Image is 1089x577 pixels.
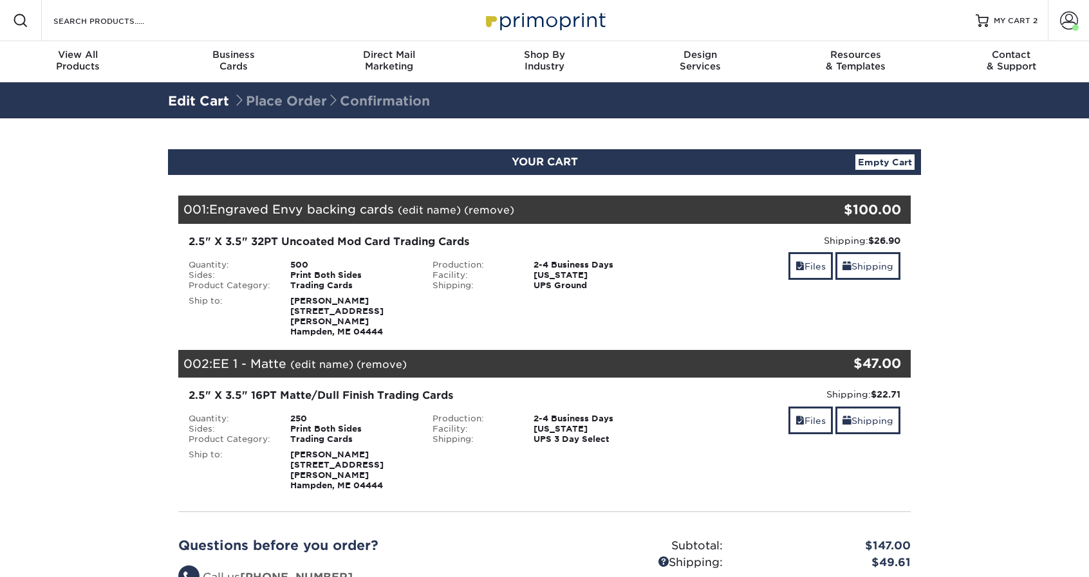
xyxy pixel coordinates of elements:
span: EE 1 - Matte [212,356,286,371]
div: Ship to: [179,296,281,337]
span: Direct Mail [311,49,467,60]
div: Trading Cards [281,280,423,291]
div: UPS 3 Day Select [524,434,666,444]
span: 2 [1033,16,1038,25]
strong: $26.90 [868,235,900,246]
a: Shipping [835,252,900,280]
a: Edit Cart [168,93,229,109]
div: Quantity: [179,260,281,270]
span: Shop By [467,49,622,60]
a: (edit name) [290,358,353,371]
div: UPS Ground [524,280,666,291]
div: 2.5" X 3.5" 32PT Uncoated Mod Card Trading Cards [189,234,656,250]
div: Shipping: [423,280,525,291]
div: Industry [467,49,622,72]
img: Primoprint [480,6,609,34]
span: Contact [933,49,1089,60]
span: Business [156,49,312,60]
a: (edit name) [398,204,461,216]
a: (remove) [357,358,407,371]
div: Shipping: [544,554,732,571]
div: Shipping: [423,434,525,444]
div: Sides: [179,424,281,434]
div: $100.00 [788,200,901,219]
div: 2-4 Business Days [524,414,666,424]
div: Production: [423,260,525,270]
div: 500 [281,260,423,270]
h2: Questions before you order? [178,538,535,553]
span: Resources [778,49,934,60]
div: 2.5" X 3.5" 16PT Matte/Dull Finish Trading Cards [189,388,656,403]
a: BusinessCards [156,41,312,82]
div: Marketing [311,49,467,72]
div: Subtotal: [544,538,732,554]
div: Shipping: [676,388,900,401]
div: [US_STATE] [524,270,666,280]
a: Shipping [835,407,900,434]
strong: $22.71 [871,389,900,399]
div: & Support [933,49,1089,72]
a: Empty Cart [855,154,915,170]
span: files [796,416,805,426]
span: YOUR CART [512,156,578,168]
div: Production: [423,414,525,424]
span: shipping [842,416,852,426]
div: Ship to: [179,450,281,491]
div: Shipping: [676,234,900,247]
div: 002: [178,350,788,378]
span: Place Order Confirmation [233,93,430,109]
div: Print Both Sides [281,424,423,434]
a: Contact& Support [933,41,1089,82]
span: MY CART [994,15,1030,26]
span: shipping [842,261,852,271]
div: [US_STATE] [524,424,666,434]
input: SEARCH PRODUCTS..... [52,13,178,28]
div: 250 [281,414,423,424]
div: 2-4 Business Days [524,260,666,270]
div: Cards [156,49,312,72]
div: Product Category: [179,280,281,291]
div: 001: [178,196,788,224]
div: $49.61 [732,554,920,571]
span: Design [622,49,778,60]
div: Facility: [423,270,525,280]
div: Services [622,49,778,72]
a: Shop ByIndustry [467,41,622,82]
div: Product Category: [179,434,281,444]
div: Sides: [179,270,281,280]
div: Print Both Sides [281,270,423,280]
span: files [796,261,805,271]
span: Engraved Envy backing cards [209,202,394,216]
div: Facility: [423,424,525,434]
div: Quantity: [179,414,281,424]
a: Direct MailMarketing [311,41,467,82]
strong: [PERSON_NAME] [STREET_ADDRESS][PERSON_NAME] Hampden, ME 04444 [290,296,384,336]
div: $147.00 [732,538,920,554]
a: Resources& Templates [778,41,934,82]
strong: [PERSON_NAME] [STREET_ADDRESS][PERSON_NAME] Hampden, ME 04444 [290,450,384,490]
div: Trading Cards [281,434,423,444]
div: $47.00 [788,354,901,373]
a: Files [788,407,833,434]
a: Files [788,252,833,280]
a: (remove) [464,204,514,216]
div: & Templates [778,49,934,72]
a: DesignServices [622,41,778,82]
